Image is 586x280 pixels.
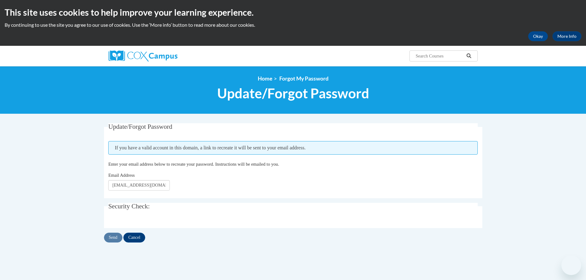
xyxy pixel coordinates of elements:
span: Security Check: [108,203,150,210]
input: Search Courses [415,52,464,60]
button: Search [464,52,473,60]
a: Cox Campus [109,50,225,61]
span: Enter your email address below to recreate your password. Instructions will be emailed to you. [108,162,279,167]
button: Okay [528,31,548,41]
a: Home [258,75,272,82]
span: Update/Forgot Password [108,123,172,130]
a: More Info [552,31,581,41]
span: Forgot My Password [279,75,329,82]
input: Cancel [123,233,145,243]
img: Cox Campus [109,50,177,61]
span: Update/Forgot Password [217,85,369,101]
span: Email Address [108,173,135,178]
p: By continuing to use the site you agree to our use of cookies. Use the ‘More info’ button to read... [5,22,581,28]
input: Email [108,180,170,191]
iframe: Button to launch messaging window [561,255,581,275]
span: If you have a valid account in this domain, a link to recreate it will be sent to your email addr... [108,141,478,155]
h2: This site uses cookies to help improve your learning experience. [5,6,581,18]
